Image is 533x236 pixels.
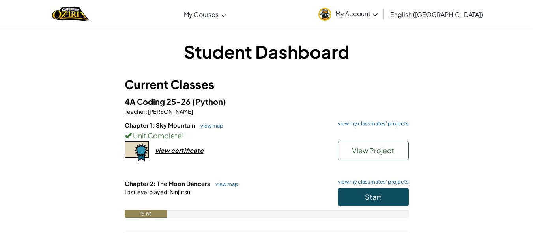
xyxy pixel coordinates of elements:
[196,123,223,129] a: view map
[365,192,382,201] span: Start
[318,8,331,21] img: avatar
[52,6,89,22] a: Ozaria by CodeCombat logo
[182,131,184,140] span: !
[314,2,382,26] a: My Account
[155,146,204,154] div: view certificate
[125,146,204,154] a: view certificate
[125,97,192,106] span: 4A Coding 25-26
[352,146,394,155] span: View Project
[386,4,487,25] a: English ([GEOGRAPHIC_DATA])
[125,180,211,187] span: Chapter 2: The Moon Dancers
[335,9,378,18] span: My Account
[52,6,89,22] img: Home
[125,76,409,93] h3: Current Classes
[184,10,219,19] span: My Courses
[125,188,167,195] span: Last level played
[125,39,409,64] h1: Student Dashboard
[180,4,230,25] a: My Courses
[125,121,196,129] span: Chapter 1: Sky Mountain
[169,188,190,195] span: Ninjutsu
[338,188,409,206] button: Start
[125,210,168,218] div: 15.1%
[132,131,182,140] span: Unit Complete
[192,97,226,106] span: (Python)
[146,108,147,115] span: :
[390,10,483,19] span: English ([GEOGRAPHIC_DATA])
[125,141,149,162] img: certificate-icon.png
[334,121,409,126] a: view my classmates' projects
[338,141,409,160] button: View Project
[334,179,409,184] a: view my classmates' projects
[211,181,238,187] a: view map
[147,108,193,115] span: [PERSON_NAME]
[167,188,169,195] span: :
[125,108,146,115] span: Teacher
